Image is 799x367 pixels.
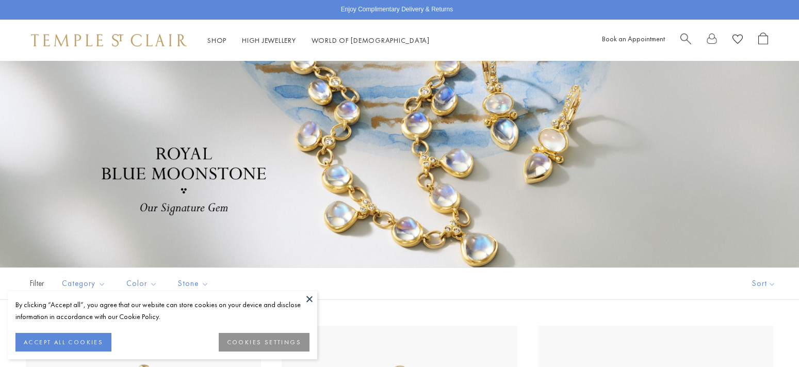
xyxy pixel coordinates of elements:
p: Enjoy Complimentary Delivery & Returns [341,5,453,15]
button: ACCEPT ALL COOKIES [15,333,111,352]
button: Stone [170,272,217,295]
a: ShopShop [207,36,226,45]
a: Book an Appointment [602,34,665,43]
nav: Main navigation [207,34,430,47]
a: Search [680,33,691,49]
div: By clicking “Accept all”, you agree that our website can store cookies on your device and disclos... [15,299,309,323]
button: Show sort by [729,268,799,299]
span: Stone [173,277,217,290]
span: Color [121,277,165,290]
img: Temple St. Clair [31,34,187,46]
button: Category [54,272,113,295]
button: COOKIES SETTINGS [219,333,309,352]
a: View Wishlist [732,33,743,49]
a: High JewelleryHigh Jewellery [242,36,296,45]
a: World of [DEMOGRAPHIC_DATA]World of [DEMOGRAPHIC_DATA] [312,36,430,45]
button: Color [119,272,165,295]
span: Category [57,277,113,290]
a: Open Shopping Bag [758,33,768,49]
